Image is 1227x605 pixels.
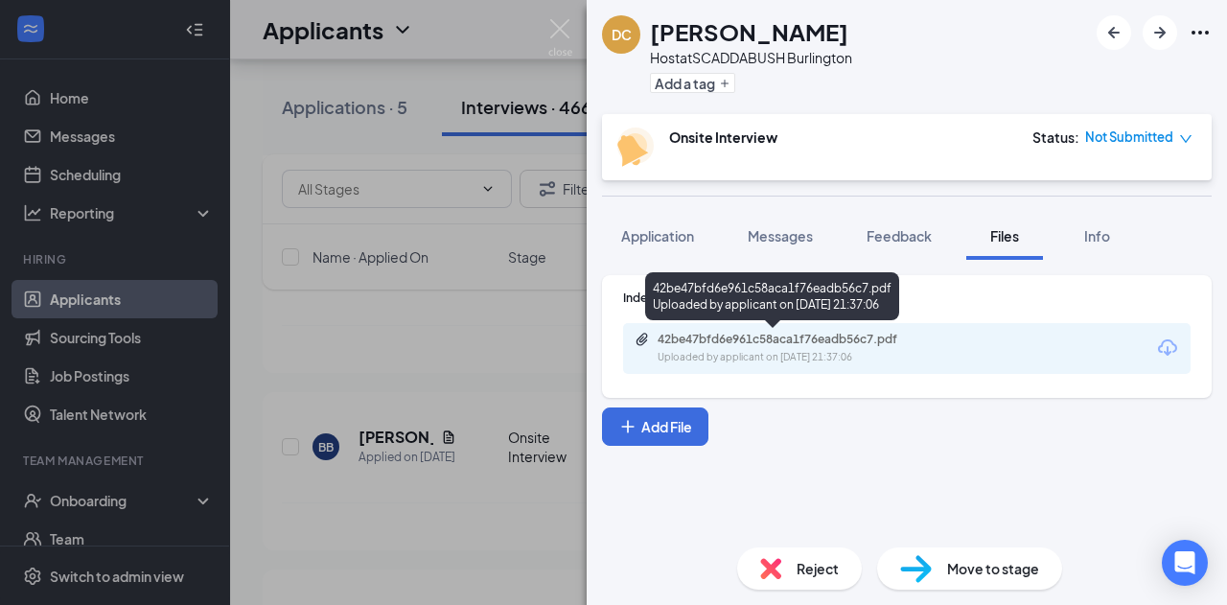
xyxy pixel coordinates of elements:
span: Not Submitted [1085,128,1173,147]
div: Host at SCADDABUSH Burlington [650,48,852,67]
span: Files [990,227,1019,244]
div: 42be47bfd6e961c58aca1f76eadb56c7.pdf [658,332,926,347]
span: Feedback [867,227,932,244]
div: Uploaded by applicant on [DATE] 21:37:06 [658,350,945,365]
svg: ArrowRight [1148,21,1171,44]
button: Add FilePlus [602,407,708,446]
div: Open Intercom Messenger [1162,540,1208,586]
h1: [PERSON_NAME] [650,15,848,48]
b: Onsite Interview [669,128,777,146]
svg: Download [1156,337,1179,360]
button: ArrowRight [1143,15,1177,50]
button: ArrowLeftNew [1097,15,1131,50]
svg: Plus [618,417,637,436]
span: down [1179,132,1192,146]
a: Paperclip42be47bfd6e961c58aca1f76eadb56c7.pdfUploaded by applicant on [DATE] 21:37:06 [635,332,945,365]
span: Info [1084,227,1110,244]
svg: Paperclip [635,332,650,347]
span: Move to stage [947,558,1039,579]
div: Status : [1032,128,1079,147]
svg: ArrowLeftNew [1102,21,1125,44]
div: Indeed Resume [623,290,1191,306]
button: PlusAdd a tag [650,73,735,93]
span: Application [621,227,694,244]
div: 42be47bfd6e961c58aca1f76eadb56c7.pdf Uploaded by applicant on [DATE] 21:37:06 [645,272,899,320]
span: Reject [797,558,839,579]
span: Messages [748,227,813,244]
svg: Plus [719,78,730,89]
div: DC [612,25,632,44]
svg: Ellipses [1189,21,1212,44]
